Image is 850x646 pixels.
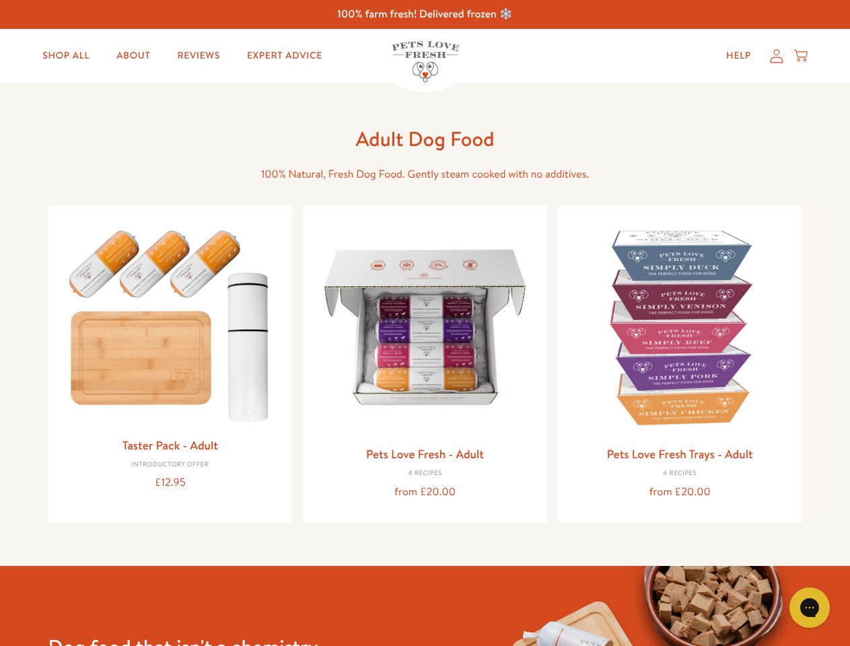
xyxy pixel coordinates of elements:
a: Pets Love Fresh Trays - Adult [607,445,753,462]
h1: Adult Dog Food [210,126,641,152]
a: Taster Pack - Adult [122,437,218,454]
a: Reviews [166,42,230,69]
div: from £20.00 [569,483,791,501]
a: Help [715,42,762,69]
span: 100% Natural, Fresh Dog Food. Gently steam cooked with no additives. [261,167,589,182]
div: 4 Recipes [314,470,536,478]
div: from £20.00 [314,483,536,501]
a: Expert Advice [236,42,333,69]
div: 4 Recipes [569,470,791,478]
div: Introductory Offer [59,461,282,469]
iframe: Gorgias live chat messenger [783,583,837,633]
img: Taster Pack - Adult [59,216,282,429]
a: Pets Love Fresh - Adult [366,445,484,462]
img: Pets Love Fresh Trays - Adult [569,216,791,439]
a: Shop All [32,42,100,69]
a: About [106,42,161,69]
div: £12.95 [59,474,282,492]
img: Pets Love Fresh - Adult [314,216,536,439]
img: Pets Love Fresh [392,41,459,82]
